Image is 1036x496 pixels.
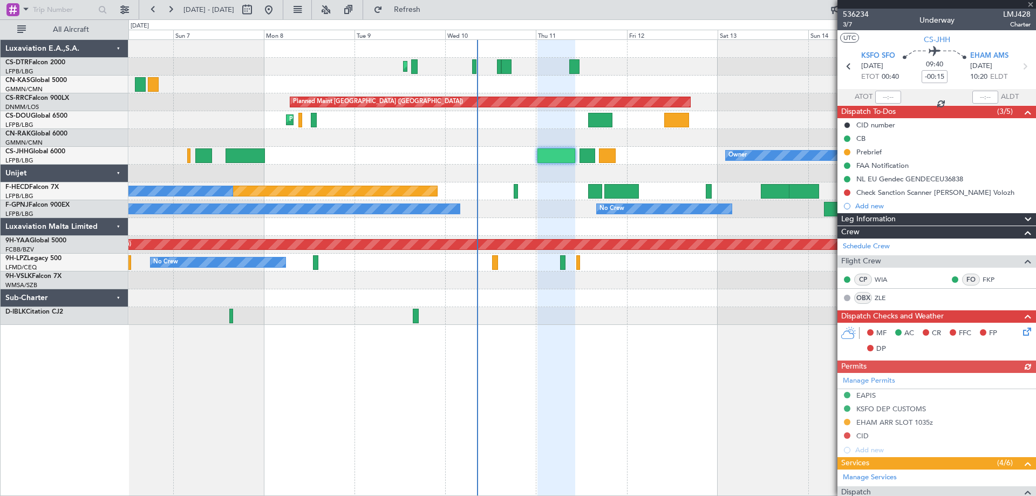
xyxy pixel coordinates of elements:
[5,309,63,315] a: D-IBLKCitation CJ2
[5,210,33,218] a: LFPB/LBG
[385,6,430,13] span: Refresh
[876,328,887,339] span: MF
[970,72,987,83] span: 10:20
[1003,20,1031,29] span: Charter
[5,95,69,101] a: CS-RRCFalcon 900LX
[5,255,62,262] a: 9H-LPZLegacy 500
[989,328,997,339] span: FP
[718,30,808,39] div: Sat 13
[5,184,29,191] span: F-HECD
[856,134,865,143] div: CB
[876,344,886,355] span: DP
[5,255,27,262] span: 9H-LPZ
[5,113,67,119] a: CS-DOUGlobal 6500
[854,274,872,286] div: CP
[5,263,37,271] a: LFMD/CEQ
[997,106,1013,117] span: (3/5)
[289,112,459,128] div: Planned Maint [GEOGRAPHIC_DATA] ([GEOGRAPHIC_DATA])
[599,201,624,217] div: No Crew
[1001,92,1019,103] span: ALDT
[5,309,26,315] span: D-IBLK
[841,213,896,226] span: Leg Information
[861,72,879,83] span: ETOT
[856,147,882,157] div: Prebrief
[875,275,899,284] a: WIA
[970,51,1008,62] span: EHAM AMS
[5,131,31,137] span: CN-RAK
[355,30,445,39] div: Tue 9
[855,92,873,103] span: ATOT
[264,30,355,39] div: Mon 8
[5,157,33,165] a: LFPB/LBG
[841,226,860,239] span: Crew
[861,51,895,62] span: KSFO SFO
[153,254,178,270] div: No Crew
[856,120,895,130] div: CID number
[183,5,234,15] span: [DATE] - [DATE]
[5,77,67,84] a: CN-KASGlobal 5000
[5,273,62,280] a: 9H-VSLKFalcon 7X
[5,67,33,76] a: LFPB/LBG
[840,33,859,43] button: UTC
[5,237,30,244] span: 9H-YAA
[5,148,65,155] a: CS-JHHGlobal 6000
[919,15,955,26] div: Underway
[856,188,1014,197] div: Check Sanction Scanner [PERSON_NAME] Volozh
[5,139,43,147] a: GMMN/CMN
[5,246,34,254] a: FCBB/BZV
[728,147,747,164] div: Owner
[5,281,37,289] a: WMSA/SZB
[5,59,29,66] span: CS-DTR
[983,275,1007,284] a: FKP
[926,59,943,70] span: 09:40
[5,273,32,280] span: 9H-VSLK
[841,310,944,323] span: Dispatch Checks and Weather
[293,94,463,110] div: Planned Maint [GEOGRAPHIC_DATA] ([GEOGRAPHIC_DATA])
[856,161,909,170] div: FAA Notification
[997,457,1013,468] span: (4/6)
[882,72,899,83] span: 00:40
[856,174,963,184] div: NL EU Gendec GENDECEU36838
[369,1,433,18] button: Refresh
[406,58,531,74] div: Planned Maint Mugla ([GEOGRAPHIC_DATA])
[841,457,869,470] span: Services
[5,113,31,119] span: CS-DOU
[5,103,39,111] a: DNMM/LOS
[173,30,264,39] div: Sun 7
[855,201,1031,210] div: Add new
[843,472,897,483] a: Manage Services
[904,328,914,339] span: AC
[131,22,149,31] div: [DATE]
[5,85,43,93] a: GMMN/CMN
[843,20,869,29] span: 3/7
[12,21,117,38] button: All Aircraft
[843,241,890,252] a: Schedule Crew
[924,34,950,45] span: CS-JHH
[5,184,59,191] a: F-HECDFalcon 7X
[990,72,1007,83] span: ELDT
[841,255,881,268] span: Flight Crew
[5,202,29,208] span: F-GPNJ
[536,30,626,39] div: Thu 11
[1003,9,1031,20] span: LMJ428
[970,61,992,72] span: [DATE]
[5,77,30,84] span: CN-KAS
[841,106,896,118] span: Dispatch To-Dos
[843,9,869,20] span: 536234
[28,26,114,33] span: All Aircraft
[808,30,899,39] div: Sun 14
[445,30,536,39] div: Wed 10
[5,202,70,208] a: F-GPNJFalcon 900EX
[962,274,980,286] div: FO
[5,59,65,66] a: CS-DTRFalcon 2000
[5,121,33,129] a: LFPB/LBG
[5,131,67,137] a: CN-RAKGlobal 6000
[959,328,971,339] span: FFC
[5,237,66,244] a: 9H-YAAGlobal 5000
[33,2,95,18] input: Trip Number
[5,95,29,101] span: CS-RRC
[861,61,883,72] span: [DATE]
[5,148,29,155] span: CS-JHH
[5,192,33,200] a: LFPB/LBG
[627,30,718,39] div: Fri 12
